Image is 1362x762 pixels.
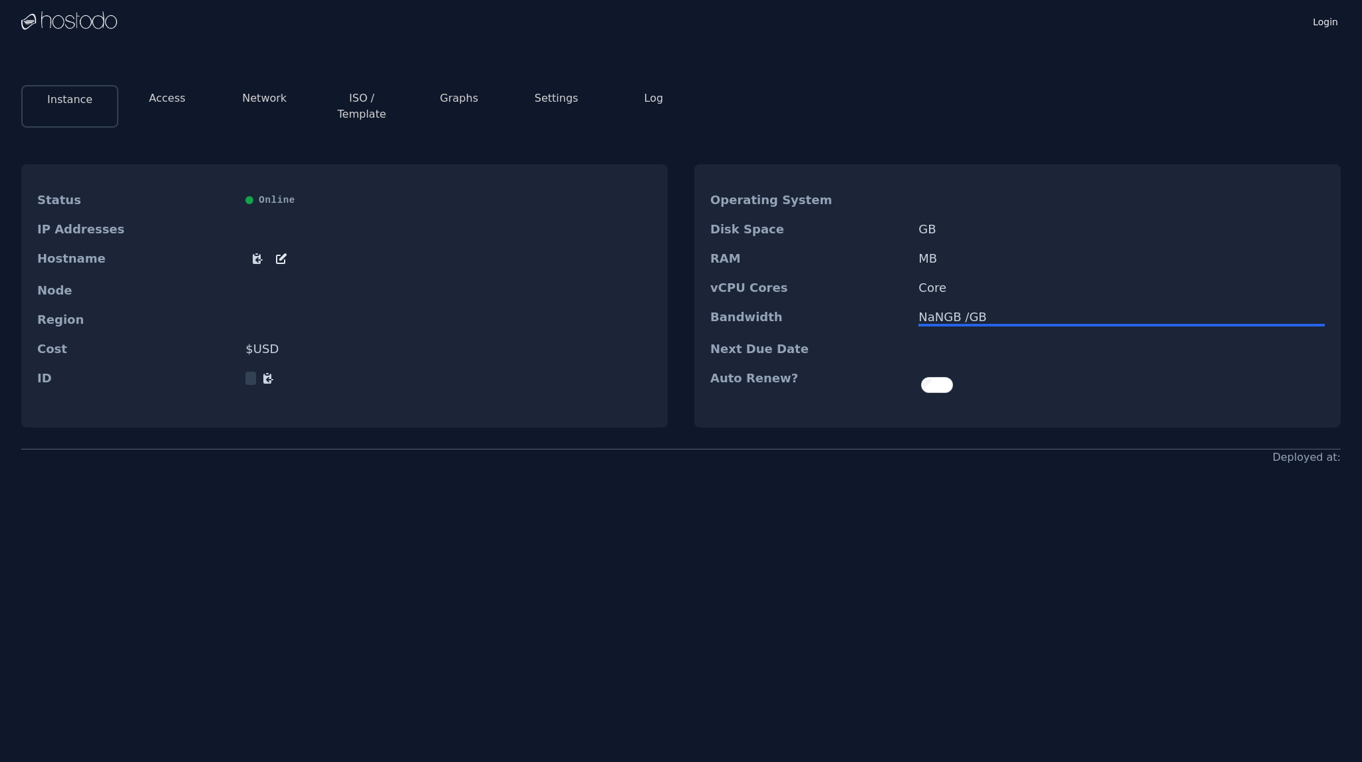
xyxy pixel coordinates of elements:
button: Access [149,90,186,106]
img: Logo [21,11,117,31]
button: Network [242,90,287,106]
dt: ID [37,372,235,385]
dd: $ USD [245,342,652,356]
dd: MB [918,252,1325,265]
button: ISO / Template [324,90,400,122]
dt: Status [37,193,235,207]
dt: Hostname [37,252,235,268]
dt: Node [37,284,235,297]
dt: Disk Space [710,223,908,236]
dd: GB [918,223,1325,236]
dt: RAM [710,252,908,265]
dt: Cost [37,342,235,356]
button: Instance [47,92,92,108]
div: NaN GB / GB [918,311,1325,324]
dt: Next Due Date [710,342,908,356]
dd: Core [918,281,1325,295]
button: Graphs [440,90,478,106]
div: Online [245,193,652,207]
dt: Auto Renew? [710,372,908,398]
dt: Region [37,313,235,326]
a: Login [1310,13,1341,29]
dt: Operating System [710,193,908,207]
button: Log [644,90,664,106]
dt: Bandwidth [710,311,908,326]
dt: vCPU Cores [710,281,908,295]
dt: IP Addresses [37,223,235,236]
button: Settings [535,90,579,106]
div: Deployed at: [1272,449,1341,465]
